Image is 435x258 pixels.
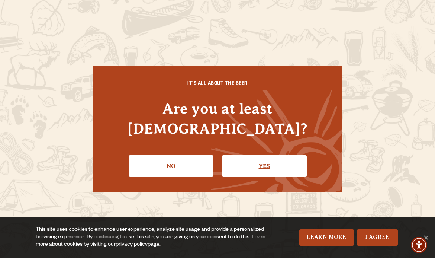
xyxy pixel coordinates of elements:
[116,242,148,248] a: privacy policy
[299,229,354,246] a: Learn More
[222,155,307,177] a: Confirm I'm 21 or older
[357,229,398,246] a: I Agree
[108,81,327,88] h6: IT'S ALL ABOUT THE BEER
[129,155,213,177] a: No
[108,99,327,138] h4: Are you at least [DEMOGRAPHIC_DATA]?
[36,226,274,249] div: This site uses cookies to enhance user experience, analyze site usage and provide a personalized ...
[411,237,427,253] div: Accessibility Menu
